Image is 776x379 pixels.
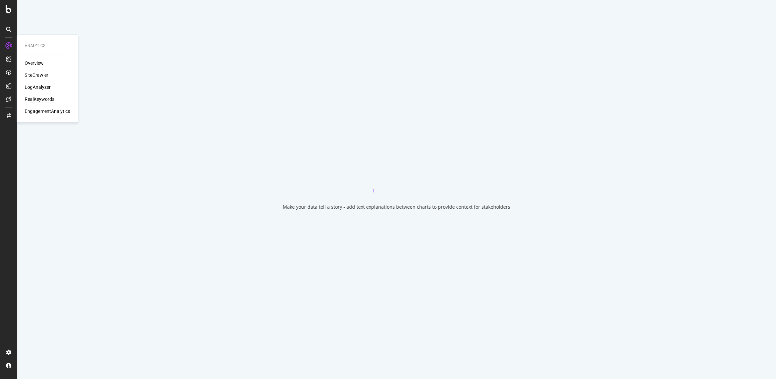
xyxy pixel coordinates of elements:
a: Overview [25,60,44,66]
a: LogAnalyzer [25,84,51,90]
div: Make your data tell a story - add text explanations between charts to provide context for stakeho... [283,204,511,210]
a: SiteCrawler [25,72,48,78]
a: EngagementAnalytics [25,108,70,115]
a: RealKeywords [25,96,54,103]
div: animation [373,169,421,193]
div: Analytics [25,43,70,49]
